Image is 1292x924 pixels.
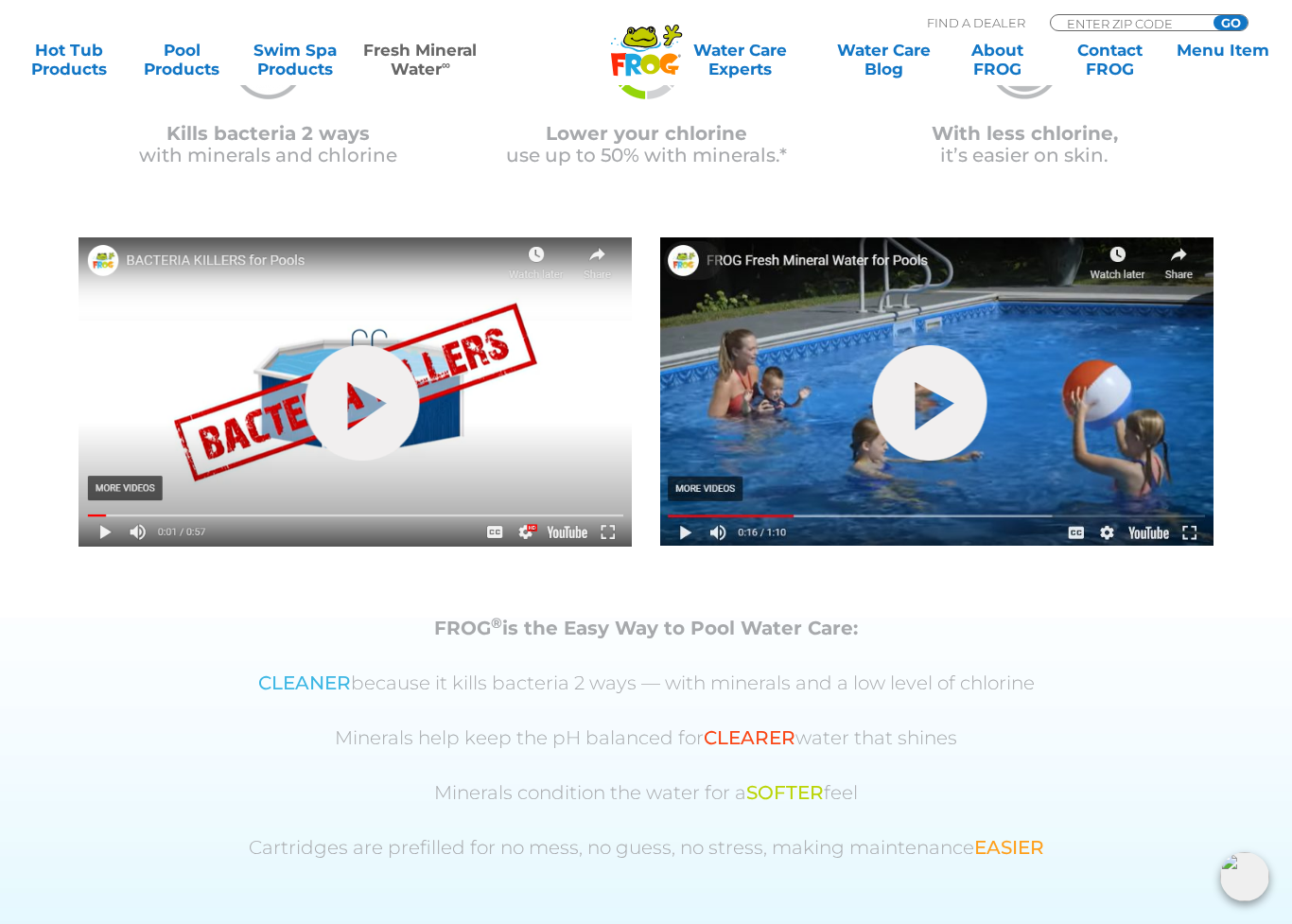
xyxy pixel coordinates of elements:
[166,122,370,145] span: Kills bacteria 2 ways
[245,41,345,78] a: Swim SpaProducts
[79,123,457,166] p: with minerals and chlorine
[79,237,632,547] img: Picture1
[1173,41,1273,78] a: Menu Item
[746,781,824,804] span: SOFTER
[358,41,483,78] a: Fresh MineralWater∞
[704,726,795,749] span: CLEARER
[835,123,1213,166] p: it’s easier on skin.
[1059,41,1160,78] a: ContactFROG
[102,727,1190,749] p: Minerals help keep the pH balanced for water that shines
[1065,15,1193,31] input: Zip Code Form
[491,614,502,632] sup: ®
[546,122,747,145] span: Lower your chlorine
[927,14,1025,31] p: Find A Dealer
[131,41,232,78] a: PoolProducts
[457,123,835,166] p: use up to 50% with minerals.*
[102,782,1190,804] p: Minerals condition the water for a feel
[660,237,1213,546] img: Picture3
[258,671,351,694] span: CLEANER
[19,41,119,78] a: Hot TubProducts
[102,837,1190,859] p: Cartridges are prefilled for no mess, no guess, no stress, making maintenance
[442,58,450,72] sup: ∞
[1220,852,1269,901] img: openIcon
[434,617,858,639] strong: FROG is the Easy Way to Pool Water Care:
[932,122,1118,145] span: With less chlorine,
[834,41,934,78] a: Water CareBlog
[658,41,821,78] a: Water CareExperts
[102,672,1190,694] p: because it kills bacteria 2 ways — with minerals and a low level of chlorine
[1213,15,1248,30] input: GO
[974,836,1044,859] span: EASIER
[947,41,1047,78] a: AboutFROG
